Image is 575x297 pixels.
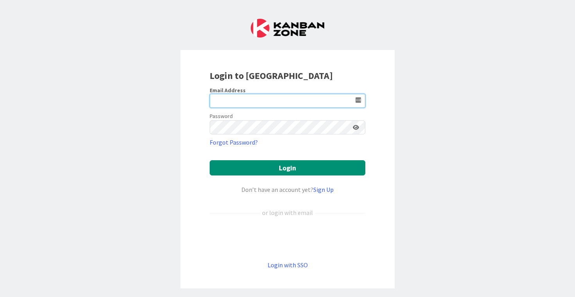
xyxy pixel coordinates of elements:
[210,230,365,247] div: Sign in with Google. Opens in new tab
[210,138,258,147] a: Forgot Password?
[210,185,365,194] div: Don’t have an account yet?
[251,19,324,38] img: Kanban Zone
[210,112,233,120] label: Password
[268,261,308,269] a: Login with SSO
[210,160,365,175] button: Login
[313,186,334,193] a: Sign Up
[210,70,333,82] b: Login to [GEOGRAPHIC_DATA]
[260,208,315,217] div: or login with email
[210,87,246,94] label: Email Address
[206,230,369,247] iframe: Sign in with Google Button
